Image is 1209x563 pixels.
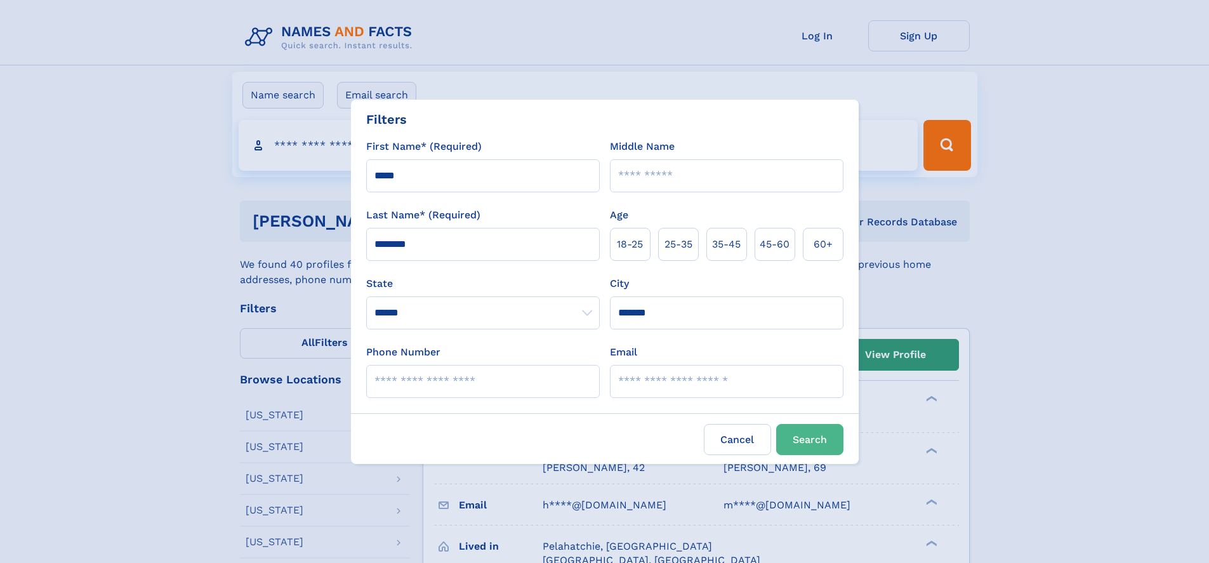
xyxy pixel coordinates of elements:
span: 35‑45 [712,237,741,252]
label: Cancel [704,424,771,455]
label: First Name* (Required) [366,139,482,154]
label: City [610,276,629,291]
label: Phone Number [366,345,440,360]
label: State [366,276,600,291]
label: Middle Name [610,139,675,154]
span: 60+ [814,237,833,252]
label: Email [610,345,637,360]
label: Last Name* (Required) [366,208,480,223]
label: Age [610,208,628,223]
span: 45‑60 [760,237,789,252]
span: 18‑25 [617,237,643,252]
button: Search [776,424,843,455]
div: Filters [366,110,407,129]
span: 25‑35 [664,237,692,252]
